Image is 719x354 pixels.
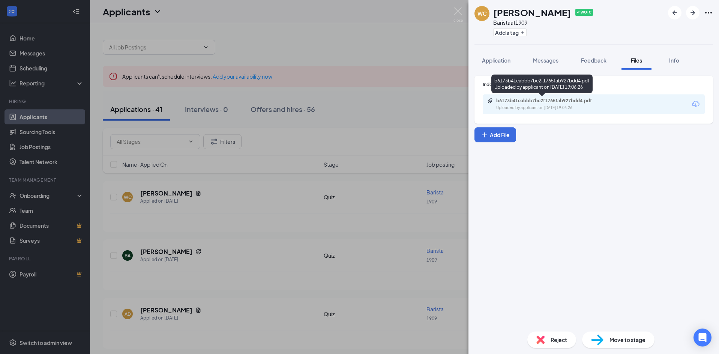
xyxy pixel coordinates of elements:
[686,6,699,19] button: ArrowRight
[631,57,642,64] span: Files
[520,30,525,35] svg: Plus
[533,57,558,64] span: Messages
[483,81,705,88] div: Indeed Resume
[493,19,593,26] div: Barista at 1909
[609,336,645,344] span: Move to stage
[481,131,488,139] svg: Plus
[670,8,679,17] svg: ArrowLeftNew
[669,57,679,64] span: Info
[474,127,516,142] button: Add FilePlus
[482,57,510,64] span: Application
[668,6,681,19] button: ArrowLeftNew
[551,336,567,344] span: Reject
[493,6,571,19] h1: [PERSON_NAME]
[581,57,606,64] span: Feedback
[493,28,527,36] button: PlusAdd a tag
[477,10,487,17] div: WC
[575,9,593,16] span: ✔ WOTC
[496,98,601,104] div: b6173b41eabbb7be2f1765fab927bdd4.pdf
[691,100,700,109] svg: Download
[704,8,713,17] svg: Ellipses
[487,98,493,104] svg: Paperclip
[491,75,593,93] div: b6173b41eabbb7be2f1765fab927bdd4.pdf Uploaded by applicant on [DATE] 19:06:26
[688,8,697,17] svg: ArrowRight
[496,105,609,111] div: Uploaded by applicant on [DATE] 19:06:26
[693,329,711,347] div: Open Intercom Messenger
[487,98,609,111] a: Paperclipb6173b41eabbb7be2f1765fab927bdd4.pdfUploaded by applicant on [DATE] 19:06:26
